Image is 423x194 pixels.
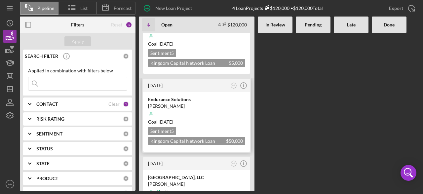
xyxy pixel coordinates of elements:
b: PRODUCT [36,176,58,181]
span: List [80,6,88,11]
button: Export [382,2,420,15]
div: New Loan Project [155,2,192,15]
div: 0 [123,53,129,59]
div: 0 [123,161,129,167]
div: Reset [111,22,122,27]
div: Sentiment 5 [148,49,176,57]
div: Clear [108,101,120,107]
div: 0 [123,146,129,152]
button: AA [3,177,17,191]
span: Goal [148,119,173,125]
div: 0 [123,175,129,181]
div: [GEOGRAPHIC_DATA], LLC [148,174,245,181]
b: Filters [71,22,84,27]
b: STATUS [36,146,53,151]
b: Late [347,22,356,27]
b: Pending [305,22,322,27]
b: CONTACT [36,101,58,107]
div: Export [389,2,403,15]
text: AA [232,162,235,165]
button: New Loan Project [139,2,199,15]
span: Pipeline [37,6,54,11]
span: $50,000 [226,138,243,144]
time: 09/18/2025 [159,41,173,47]
b: STATE [36,161,50,166]
span: $5,000 [229,60,243,66]
b: In Review [265,22,285,27]
div: Apply [72,36,84,46]
time: 09/16/2025 [159,119,173,125]
b: RISK RATING [36,116,64,122]
time: 2025-06-25 18:51 [148,161,163,166]
a: [DATE]AAEndurance Solutions[PERSON_NAME]Goal [DATE]Sentiment5Kingdom Capital Network Loan Applica... [142,78,251,153]
div: Sentiment 5 [148,127,176,135]
button: Apply [64,36,91,46]
b: SENTIMENT [36,131,62,136]
b: Done [384,22,395,27]
div: 0 [123,131,129,137]
b: SEARCH FILTER [25,54,58,59]
div: Endurance Solutions [148,96,245,103]
div: 0 [123,116,129,122]
div: Open Intercom Messenger [401,165,416,181]
span: Forecast [114,6,132,11]
div: [PERSON_NAME] [148,181,245,187]
div: Kingdom Capital Network Loan Application [148,137,245,145]
span: Goal [148,41,173,47]
div: Kingdom Capital Network Loan Application [148,59,245,67]
div: 1 [126,21,132,28]
div: 4 Loan Projects • $120,000 Total [232,5,323,11]
text: AA [232,84,235,87]
div: 1 [123,101,129,107]
b: Open [161,22,173,27]
text: AA [8,182,12,186]
button: AA [229,81,238,90]
div: $120,000 [263,5,289,11]
div: 4 $120,000 [218,22,247,27]
time: 2025-06-26 20:07 [148,83,163,88]
div: [PERSON_NAME] [148,103,245,109]
button: AA [229,159,238,168]
div: Applied in combination with filters below [28,68,127,73]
